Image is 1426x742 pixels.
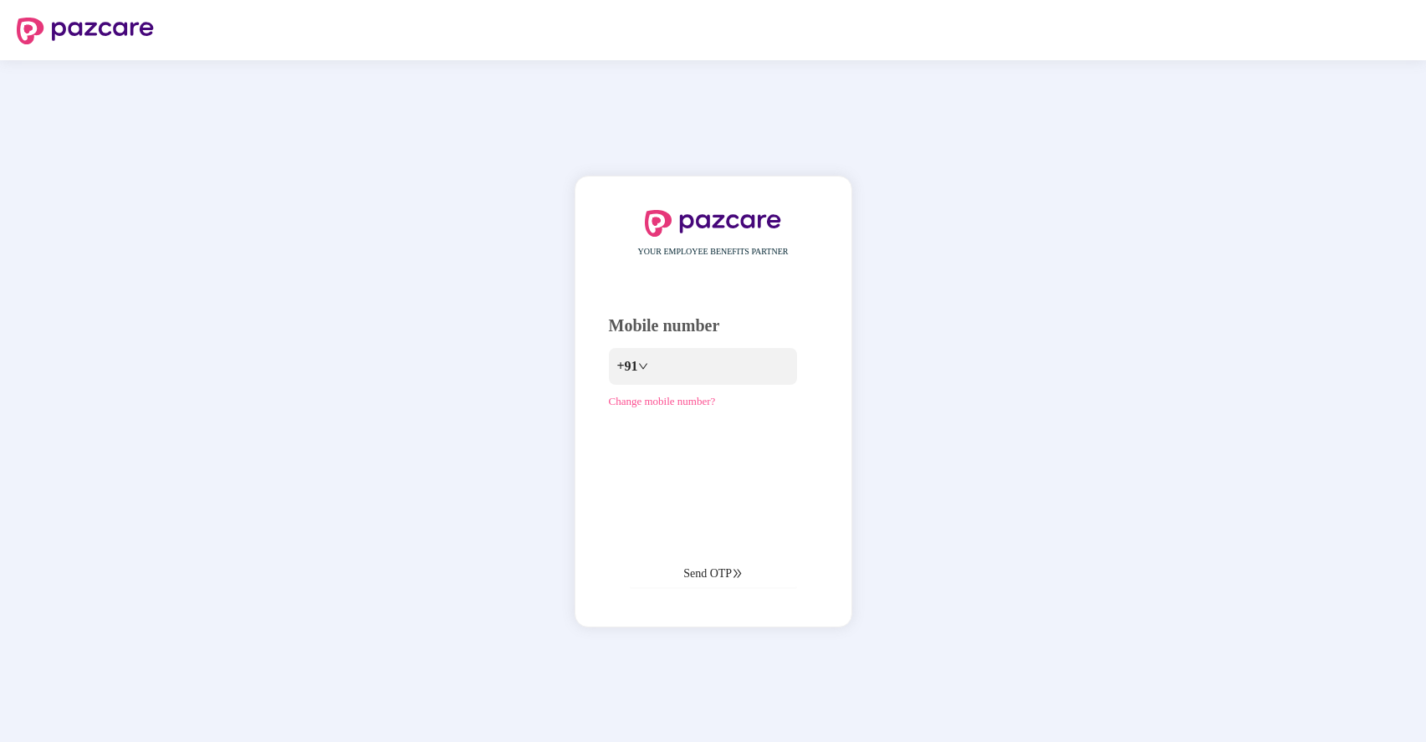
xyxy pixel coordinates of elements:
span: double-right [750,572,761,583]
a: Change mobile number? [609,391,735,404]
span: Send OTP [665,567,739,585]
div: Mobile number [609,309,818,335]
span: +91 [617,351,642,372]
span: down [642,357,652,367]
button: Send OTPdouble-right [630,556,797,596]
img: logo [17,18,154,45]
img: logo [645,206,782,233]
span: YOUR EMPLOYEE BENEFITS PARTNER [636,241,790,254]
